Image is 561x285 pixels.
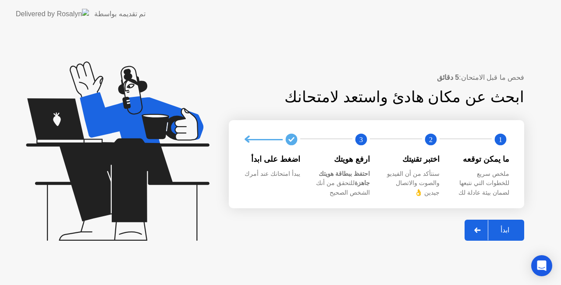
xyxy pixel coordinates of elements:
[314,153,370,165] div: ارفع هويتك
[454,169,509,198] div: ملخص سريع للخطوات التي نتبعها لضمان بيئة عادلة لك
[454,153,509,165] div: ما يمكن توقعه
[359,135,363,144] text: 3
[245,169,300,179] div: يبدأ امتحانك عند أمرك
[319,170,370,187] b: احتفظ ببطاقة هويتك جاهزة
[229,72,524,83] div: فحص ما قبل الامتحان:
[465,220,524,241] button: ابدأ
[499,135,502,144] text: 1
[384,153,440,165] div: اختبر تقنيتك
[245,153,300,165] div: اضغط على ابدأ
[488,226,522,234] div: ابدأ
[531,255,552,276] div: Open Intercom Messenger
[314,169,370,198] div: للتحقق من أنك الشخص الصحيح
[384,169,440,198] div: سنتأكد من أن الفيديو والصوت والاتصال جيدين 👌
[94,9,146,19] div: تم تقديمه بواسطة
[429,135,433,144] text: 2
[16,9,89,19] img: Delivered by Rosalyn
[437,74,459,81] b: 5 دقائق
[229,85,524,109] div: ابحث عن مكان هادئ واستعد لامتحانك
